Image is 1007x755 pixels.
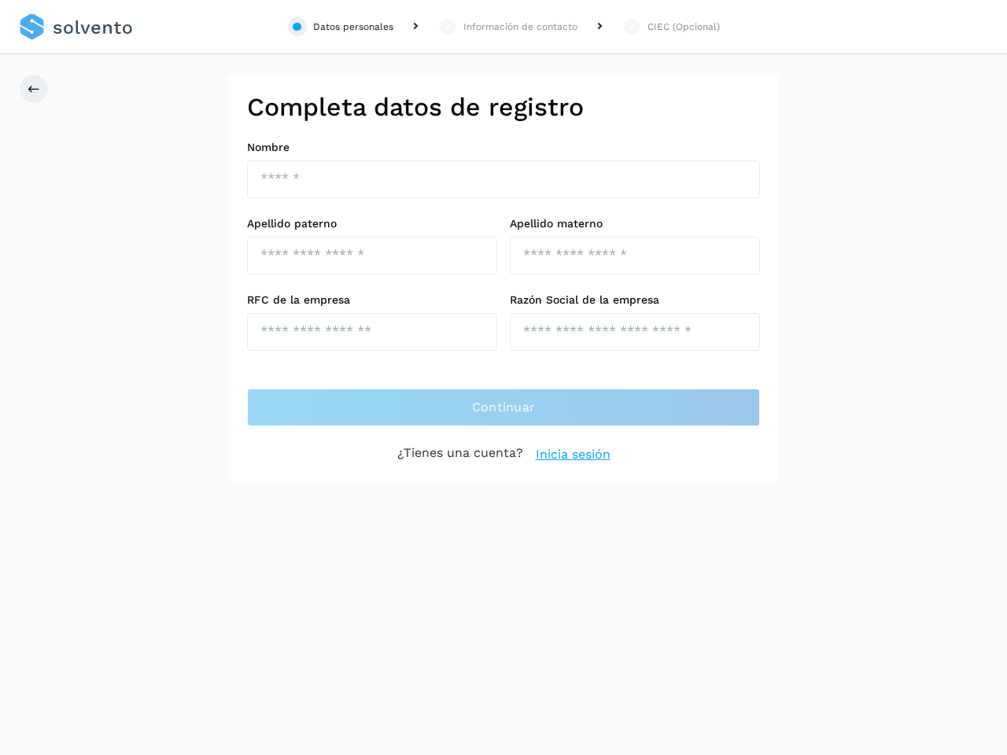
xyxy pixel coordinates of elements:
[247,92,760,122] h2: Completa datos de registro
[247,293,497,307] label: RFC de la empresa
[247,389,760,426] button: Continuar
[247,141,760,154] label: Nombre
[313,20,393,34] div: Datos personales
[247,217,497,230] label: Apellido paterno
[472,399,536,416] span: Continuar
[510,217,760,230] label: Apellido materno
[397,445,523,464] p: ¿Tienes una cuenta?
[510,293,760,307] label: Razón Social de la empresa
[536,445,610,464] a: Inicia sesión
[463,20,577,34] div: Información de contacto
[647,20,720,34] div: CIEC (Opcional)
